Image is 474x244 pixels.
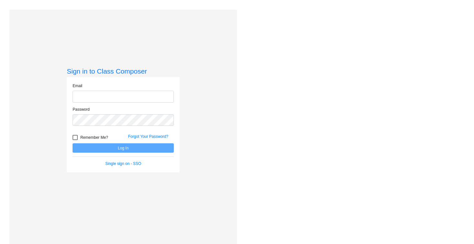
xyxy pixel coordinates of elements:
[73,143,174,153] button: Log In
[73,107,90,112] label: Password
[67,67,180,75] h3: Sign in to Class Composer
[105,161,141,166] a: Single sign on - SSO
[80,134,108,141] span: Remember Me?
[73,83,82,89] label: Email
[128,134,168,139] a: Forgot Your Password?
